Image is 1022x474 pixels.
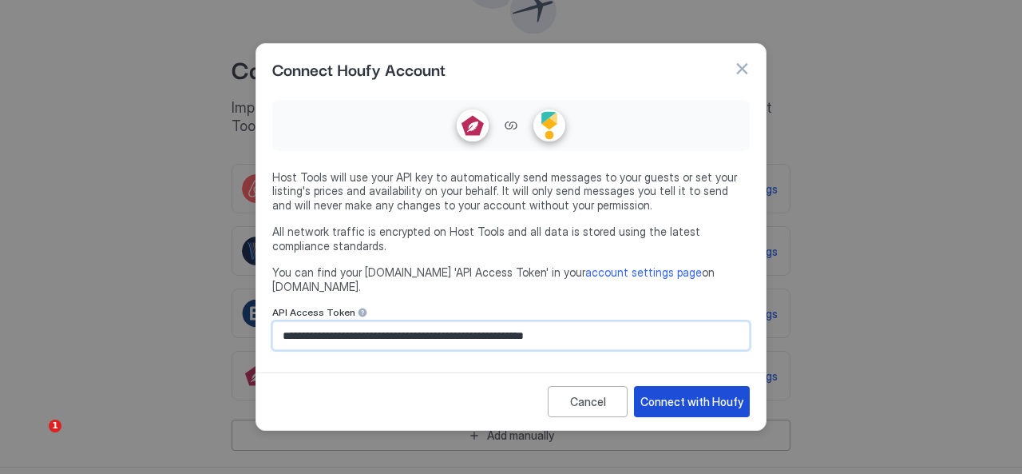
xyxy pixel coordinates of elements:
[272,57,446,81] span: Connect Houfy Account
[273,322,749,349] input: Input Field
[272,225,750,253] span: All network traffic is encrypted on Host Tools and all data is stored using the latest compliance...
[49,420,61,432] span: 1
[640,393,743,410] div: Connect with Houfy
[548,386,628,417] button: Cancel
[585,265,702,279] a: account settings page
[634,386,750,417] button: Connect with Houfy
[570,393,606,410] div: Cancel
[272,265,750,293] span: You can find your [DOMAIN_NAME] 'API Access Token' in your on [DOMAIN_NAME].
[272,306,355,318] span: API Access Token
[272,170,750,213] span: Host Tools will use your API key to automatically send messages to your guests or set your listin...
[16,420,54,458] iframe: Intercom live chat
